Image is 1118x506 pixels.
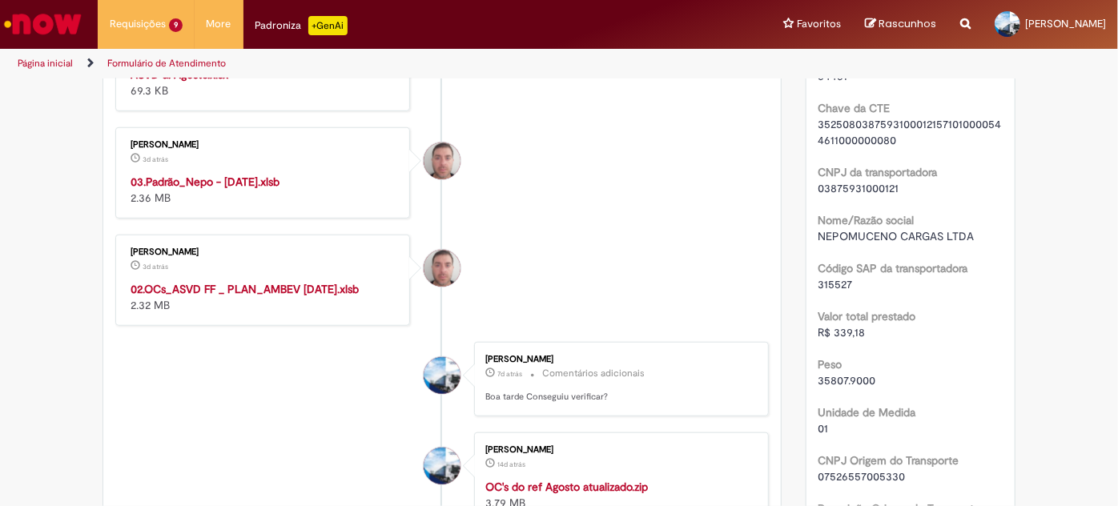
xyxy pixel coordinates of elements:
span: 9 [169,18,183,32]
a: ASVD a. Agosto.xlsx [131,67,228,82]
span: 315527 [818,277,853,291]
span: 3d atrás [143,262,168,271]
span: NEPOMUCENO CARGAS LTDA [818,229,975,243]
span: 07526557005330 [818,469,906,484]
b: Valor total prestado [818,309,916,323]
p: +GenAi [308,16,348,35]
a: OC's do ref Agosto atualizado.zip [485,480,648,494]
div: 69.3 KB [131,66,397,98]
span: Favoritos [797,16,841,32]
span: 35250803875931000121571010000544611000000080 [818,117,1002,147]
a: Página inicial [18,57,73,70]
a: Rascunhos [865,17,936,32]
div: Luiz Carlos Barsotti Filho [424,250,460,287]
ul: Trilhas de página [12,49,734,78]
div: 2.36 MB [131,174,397,206]
div: Luiz Carlos Barsotti Filho [424,143,460,179]
small: Comentários adicionais [542,367,645,380]
a: 02.OCs_ASVD FF _ PLAN_AMBEV [DATE].xlsb [131,282,359,296]
a: 03.Padrão_Nepo - [DATE].xlsb [131,175,279,189]
span: [PERSON_NAME] [1025,17,1106,30]
div: Alexsandra Karina Pelissoli [424,448,460,484]
b: Peso [818,357,843,371]
span: Rascunhos [879,16,936,31]
time: 23/09/2025 17:58:42 [497,369,522,379]
div: [PERSON_NAME] [131,247,397,257]
span: Requisições [110,16,166,32]
b: Chave da CTE [818,101,891,115]
span: 7d atrás [497,369,522,379]
div: 2.32 MB [131,281,397,313]
span: 14d atrás [497,460,525,469]
span: R$ 339,18 [818,325,866,339]
time: 27/09/2025 19:32:11 [143,262,168,271]
b: CNPJ da transportadora [818,165,938,179]
b: Código SAP da transportadora [818,261,968,275]
b: CNPJ Origem do Transporte [818,453,959,468]
span: 01 [818,421,829,436]
b: Unidade de Medida [818,405,916,420]
time: 27/09/2025 19:32:11 [143,155,168,164]
div: Alexsandra Karina Pelissoli [424,357,460,394]
img: ServiceNow [2,8,84,40]
div: [PERSON_NAME] [485,445,752,455]
p: Boa tarde Conseguiu verificar? [485,391,752,404]
div: [PERSON_NAME] [485,355,752,364]
span: 3d atrás [143,155,168,164]
a: Formulário de Atendimento [107,57,226,70]
div: Padroniza [255,16,348,35]
time: 17/09/2025 09:12:48 [497,460,525,469]
span: 35807.9000 [818,373,876,388]
b: Nome/Razão social [818,213,915,227]
span: More [207,16,231,32]
div: [PERSON_NAME] [131,140,397,150]
span: 03875931000121 [818,181,899,195]
span: 54461 [818,69,848,83]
